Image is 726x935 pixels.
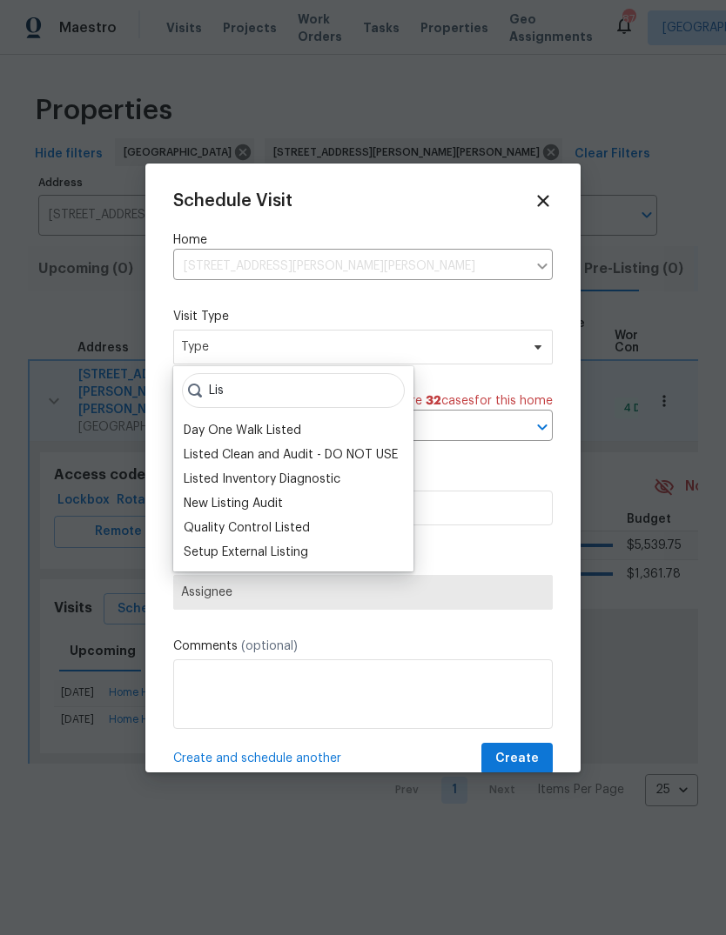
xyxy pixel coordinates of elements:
label: Visit Type [173,308,553,325]
div: Quality Control Listed [184,519,310,537]
input: Enter in an address [173,253,527,280]
label: Comments [173,638,553,655]
div: Day One Walk Listed [184,422,301,439]
div: Setup External Listing [184,544,308,561]
span: Type [181,338,520,356]
span: Close [534,191,553,210]
span: 32 [426,395,441,407]
span: Assignee [181,585,545,599]
div: Listed Clean and Audit - DO NOT USE [184,446,398,464]
span: Create [495,748,539,770]
span: Create and schedule another [173,750,341,767]
div: Listed Inventory Diagnostic [184,471,340,488]
span: (optional) [241,640,298,652]
span: There are case s for this home [371,392,553,410]
div: New Listing Audit [184,495,283,512]
label: Home [173,231,553,249]
button: Create [481,743,553,775]
span: Schedule Visit [173,192,292,210]
button: Open [530,415,555,439]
